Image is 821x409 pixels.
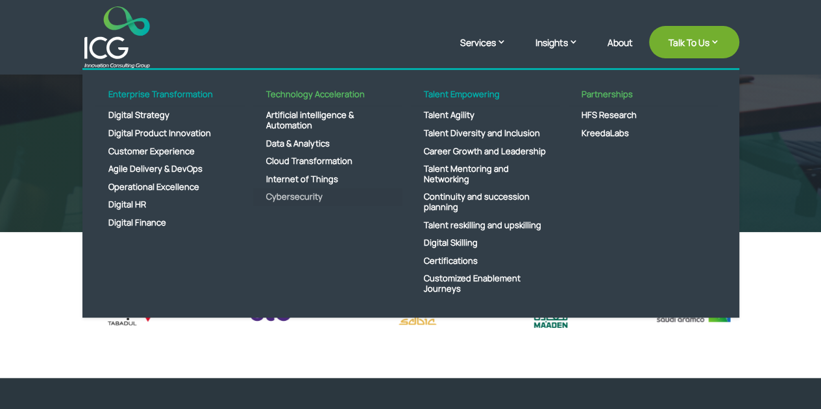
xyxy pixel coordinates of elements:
[411,252,560,270] a: Certifications
[607,38,633,68] a: About
[569,106,718,124] a: HFS Research
[84,6,150,68] img: ICG
[605,269,821,409] iframe: Chat Widget
[95,196,245,214] a: Digital HR
[15,393,119,405] span: Enterprise Transformation
[411,270,560,298] a: Customized Enablement Journeys
[411,89,560,107] a: Talent Empowering
[253,170,402,189] a: Internet of Things
[411,234,560,252] a: Digital Skilling
[535,36,591,68] a: Insights
[95,143,245,161] a: Customer Experience
[95,89,245,107] a: Enterprise Transformation
[253,152,402,170] a: Cloud Transformation
[253,89,402,107] a: Technology Acceleration
[95,178,245,196] a: Operational Excellence
[3,394,12,403] input: Enterprise Transformation
[649,26,739,58] a: Talk To Us
[411,160,560,188] a: Talent Mentoring and Networking
[411,124,560,143] a: Talent Diversity and Inclusion
[411,143,560,161] a: Career Growth and Leadership
[253,106,402,134] a: Artificial intelligence & Automation
[95,160,245,178] a: Agile Delivery & DevOps
[569,124,718,143] a: KreedaLabs
[411,188,560,216] a: Continuity and succession planning
[411,106,560,124] a: Talent Agility
[95,106,245,124] a: Digital Strategy
[253,188,402,206] a: Cybersecurity
[411,216,560,235] a: Talent reskilling and upskilling
[569,89,718,107] a: Partnerships
[253,135,402,153] a: Data & Analytics
[95,214,245,232] a: Digital Finance
[15,377,114,388] span: Technology Acceleration
[460,36,519,68] a: Services
[95,124,245,143] a: Digital Product Innovation
[3,377,12,386] input: Technology Acceleration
